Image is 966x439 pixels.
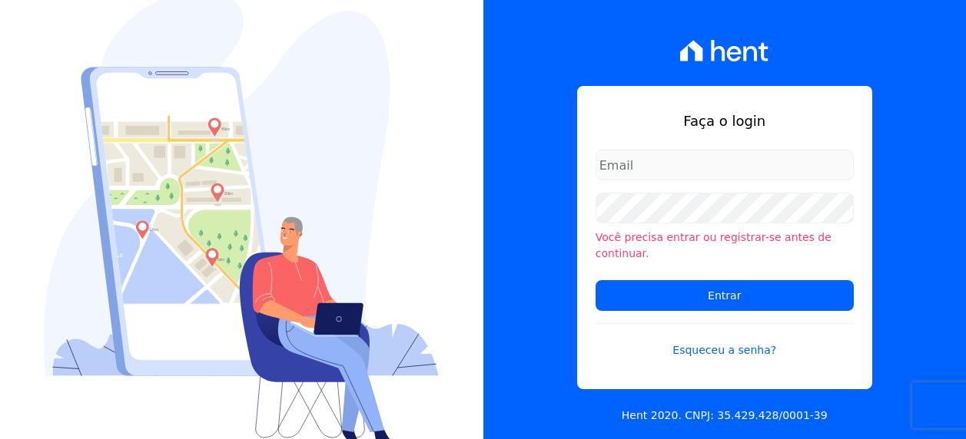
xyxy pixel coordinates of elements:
input: Entrar [596,280,854,311]
h1: Faça o login [596,111,854,131]
li: Você precisa entrar ou registrar-se antes de continuar. [596,229,854,262]
a: Esqueceu a senha? [596,323,854,358]
input: Email [596,150,854,180]
p: Hent 2020. CNPJ: 35.429.428/0001-39 [622,408,828,424]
